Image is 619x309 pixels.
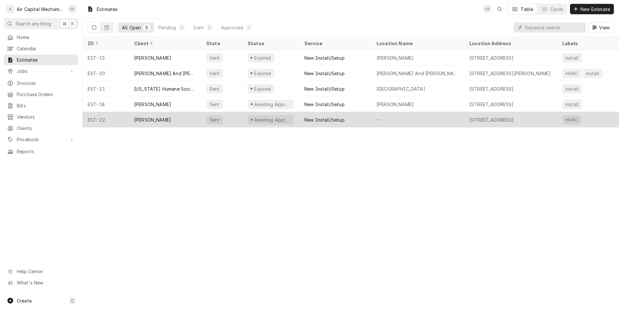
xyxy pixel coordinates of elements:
div: HVAC [565,116,579,123]
div: install [565,85,579,92]
div: CF [483,5,492,14]
span: K [71,20,74,27]
div: EST-21 [83,81,129,96]
div: Expired [253,85,272,92]
div: Cards [550,6,563,13]
div: EST-15 [83,50,129,65]
div: Pending [158,24,176,31]
span: Clients [17,125,75,132]
div: [PERSON_NAME] [134,116,171,123]
input: Keyword search [525,22,583,33]
a: Calendar [4,43,78,54]
a: Purchase Orders [4,89,78,100]
div: [STREET_ADDRESS] [469,116,514,123]
div: [STREET_ADDRESS] [469,101,514,108]
div: Awaiting Approval [254,101,291,108]
div: — [371,112,464,127]
div: New Install/Setup [304,85,345,92]
div: Expired [253,70,272,77]
div: New Install/Setup [304,116,345,123]
div: 5 [208,24,211,31]
span: Reports [17,148,75,155]
div: [PERSON_NAME] [134,101,171,108]
div: install [565,55,579,61]
div: A [6,5,15,14]
a: Vendors [4,112,78,122]
div: [STREET_ADDRESS] [469,85,514,92]
div: New Install/Setup [304,70,345,77]
div: Charles Faure's Avatar [483,5,492,14]
a: Go to Pricebook [4,134,78,145]
div: [PERSON_NAME] [377,101,414,108]
div: [STREET_ADDRESS] [469,55,514,61]
div: Awaiting Approval [254,116,291,123]
a: Bills [4,100,78,111]
div: Approved [221,24,243,31]
a: Go to Jobs [4,66,78,76]
div: CF [68,5,77,14]
span: Create [17,298,32,304]
span: Home [17,34,75,41]
div: Air Capital Mechanical [17,6,64,13]
a: Go to What's New [4,277,78,288]
div: Sent [209,70,221,77]
div: Status [248,40,293,47]
button: Search anything⌘K [4,18,78,29]
div: [GEOGRAPHIC_DATA] [377,85,425,92]
span: New Estimate [579,6,611,13]
div: [PERSON_NAME] And [PERSON_NAME] [377,70,459,77]
div: Sent [193,24,204,31]
span: Pricebook [17,136,65,143]
div: New Install/Setup [304,55,345,61]
div: [PERSON_NAME] [377,55,414,61]
span: Vendors [17,114,75,120]
a: Clients [4,123,78,134]
div: State [206,40,237,47]
div: All Open [122,24,141,31]
div: EST-18 [83,96,129,112]
a: Home [4,32,78,43]
div: ID [88,40,123,47]
span: Estimates [17,56,75,63]
div: New Install/Setup [304,101,345,108]
div: Sent [209,85,221,92]
span: What's New [17,279,74,286]
a: Reports [4,146,78,157]
div: Table [521,6,533,13]
div: EST-20 [83,65,129,81]
button: View [588,22,614,33]
span: Purchase Orders [17,91,75,98]
a: Estimates [4,55,78,65]
div: [PERSON_NAME] [134,55,171,61]
div: Service [304,40,365,47]
div: EST-22 [83,112,129,127]
div: 5 [145,24,149,31]
div: Location Name [377,40,458,47]
div: install [565,101,579,108]
div: Sent [209,116,221,123]
div: 0 [247,24,251,31]
span: Help Center [17,268,74,275]
div: Charles Faure's Avatar [68,5,77,14]
span: View [598,24,611,31]
div: HVAC [565,70,579,77]
span: C [71,297,74,304]
div: Expired [253,55,272,61]
span: Invoices [17,80,75,86]
div: Client [134,40,195,47]
button: Open search [495,4,505,14]
div: Sent [209,55,221,61]
div: 0 [180,24,184,31]
div: Location Address [469,40,551,47]
span: Search anything [15,20,51,27]
span: Calendar [17,45,75,52]
a: Invoices [4,78,78,88]
a: Go to Help Center [4,266,78,277]
span: Bills [17,102,75,109]
div: [STREET_ADDRESS][PERSON_NAME] [469,70,551,77]
div: install [585,70,600,77]
button: New Estimate [570,4,614,14]
div: [PERSON_NAME] And [PERSON_NAME] [134,70,196,77]
div: [US_STATE] Humane Society [134,85,196,92]
div: Sent [209,101,221,108]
